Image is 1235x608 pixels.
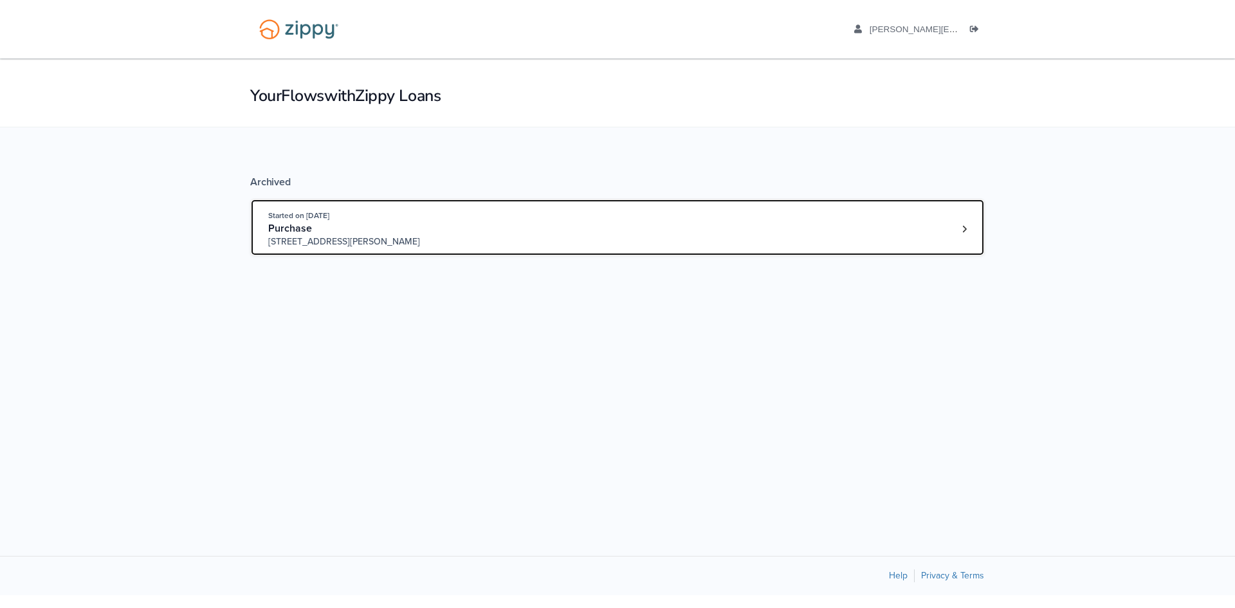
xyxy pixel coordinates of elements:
span: Purchase [268,222,312,235]
img: Logo [251,13,347,46]
a: Open loan 4253202 [250,199,985,256]
a: Loan number 4253202 [955,219,974,239]
span: Started on [DATE] [268,211,329,220]
span: [STREET_ADDRESS][PERSON_NAME] [268,235,464,248]
a: Log out [970,24,984,37]
a: edit profile [854,24,1088,37]
div: Archived [250,176,985,189]
a: Help [889,570,908,581]
a: Privacy & Terms [921,570,984,581]
h1: Your Flows with Zippy Loans [250,85,985,107]
span: pamela.evans1208@gmail.com [870,24,1088,34]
